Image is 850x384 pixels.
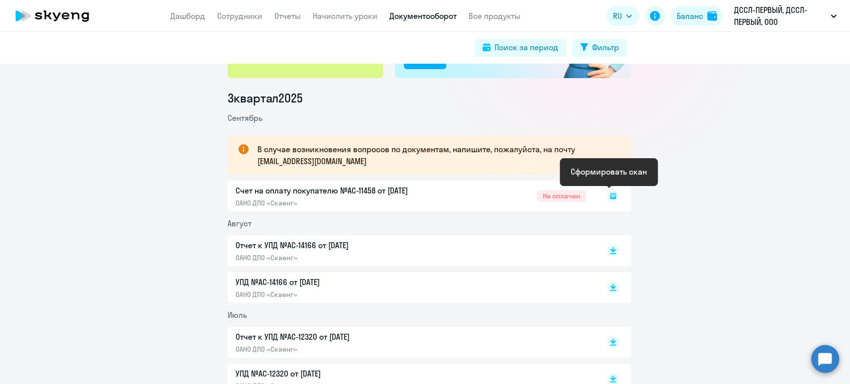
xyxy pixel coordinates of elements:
[572,39,627,57] button: Фильтр
[729,4,842,28] button: ДССЛ-ПЕРВЫЙ, ДССЛ-ПЕРВЫЙ, ООО
[228,90,631,106] li: 3 квартал 2025
[257,143,613,167] p: В случае возникновения вопросов по документам, напишите, пожалуйста, на почту [EMAIL_ADDRESS][DOM...
[677,10,703,22] div: Баланс
[236,253,445,262] p: ОАНО ДПО «Скаенг»
[707,11,717,21] img: balance
[734,4,827,28] p: ДССЛ-ПЕРВЫЙ, ДССЛ-ПЕРВЫЙ, ООО
[389,11,457,21] a: Документооборот
[236,276,586,299] a: УПД №AC-14166 от [DATE]ОАНО ДПО «Скаенг»
[217,11,262,21] a: Сотрудники
[228,113,262,123] span: Сентябрь
[592,41,619,53] div: Фильтр
[613,10,622,22] span: RU
[671,6,723,26] button: Балансbalance
[606,6,639,26] button: RU
[236,345,445,354] p: ОАНО ДПО «Скаенг»
[274,11,301,21] a: Отчеты
[236,331,586,354] a: Отчет к УПД №AC-12320 от [DATE]ОАНО ДПО «Скаенг»
[313,11,377,21] a: Начислить уроки
[494,41,558,53] div: Поиск за период
[469,11,520,21] a: Все продукты
[236,276,445,288] p: УПД №AC-14166 от [DATE]
[475,39,566,57] button: Поиск за период
[236,290,445,299] p: ОАНО ДПО «Скаенг»
[228,218,251,228] span: Август
[236,368,445,380] p: УПД №AC-12320 от [DATE]
[170,11,205,21] a: Дашборд
[236,239,445,251] p: Отчет к УПД №AC-14166 от [DATE]
[228,310,247,320] span: Июль
[571,166,647,178] div: Сформировать скан
[236,239,586,262] a: Отчет к УПД №AC-14166 от [DATE]ОАНО ДПО «Скаенг»
[236,331,445,343] p: Отчет к УПД №AC-12320 от [DATE]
